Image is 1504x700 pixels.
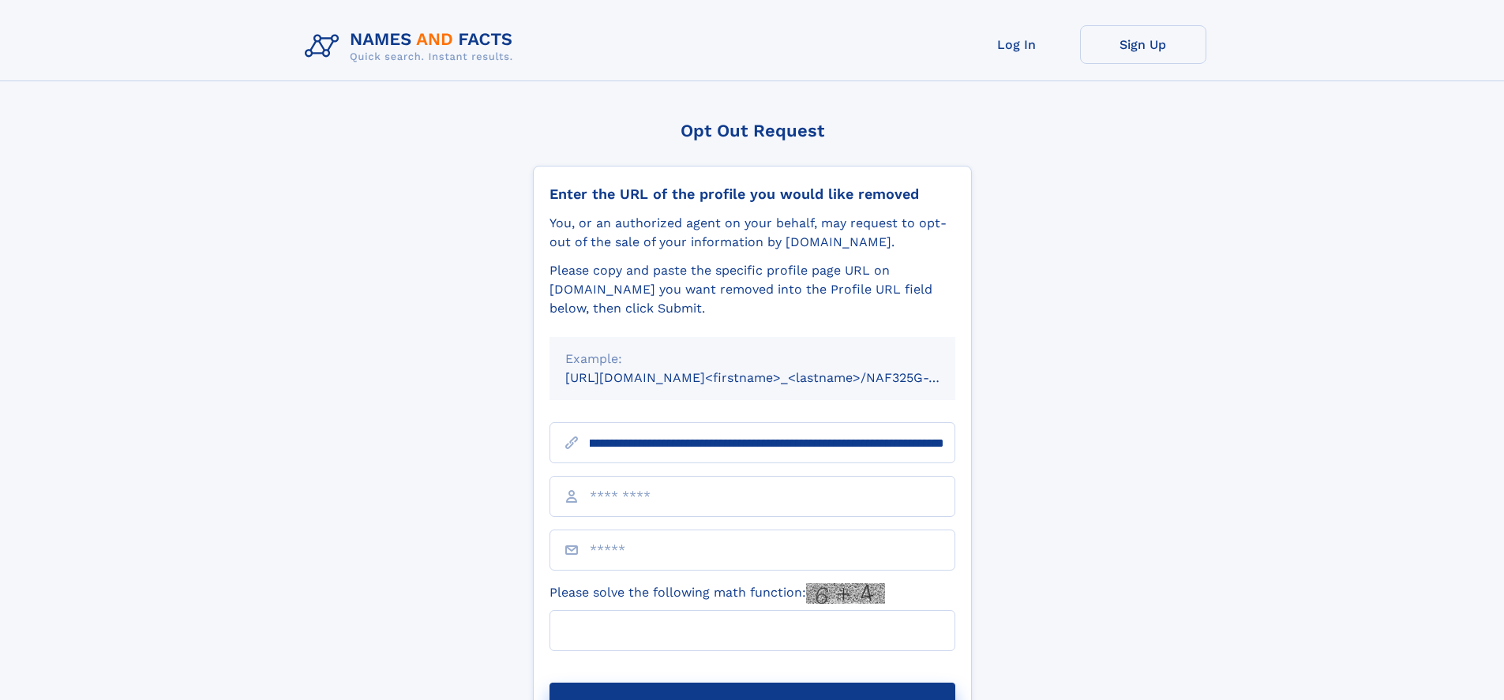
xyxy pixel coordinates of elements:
[549,214,955,252] div: You, or an authorized agent on your behalf, may request to opt-out of the sale of your informatio...
[549,185,955,203] div: Enter the URL of the profile you would like removed
[549,261,955,318] div: Please copy and paste the specific profile page URL on [DOMAIN_NAME] you want removed into the Pr...
[549,583,885,604] label: Please solve the following math function:
[565,350,940,369] div: Example:
[298,25,526,68] img: Logo Names and Facts
[954,25,1080,64] a: Log In
[533,121,972,140] div: Opt Out Request
[1080,25,1206,64] a: Sign Up
[565,370,985,385] small: [URL][DOMAIN_NAME]<firstname>_<lastname>/NAF325G-xxxxxxxx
